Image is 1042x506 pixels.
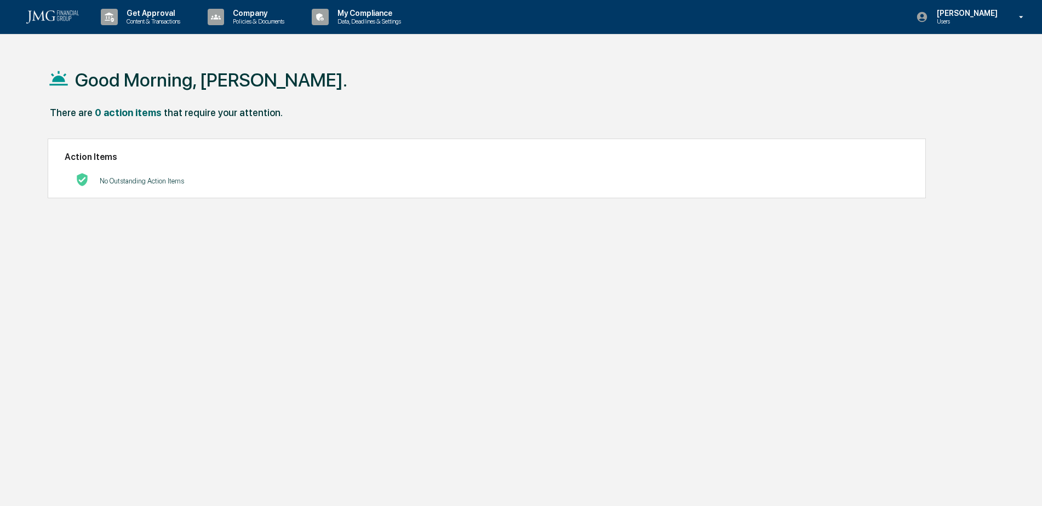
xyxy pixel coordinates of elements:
[164,107,283,118] div: that require your attention.
[26,10,79,24] img: logo
[76,173,89,186] img: No Actions logo
[224,18,290,25] p: Policies & Documents
[118,9,186,18] p: Get Approval
[329,9,407,18] p: My Compliance
[928,9,1003,18] p: [PERSON_NAME]
[100,177,184,185] p: No Outstanding Action Items
[50,107,93,118] div: There are
[329,18,407,25] p: Data, Deadlines & Settings
[118,18,186,25] p: Content & Transactions
[65,152,909,162] h2: Action Items
[75,69,347,91] h1: Good Morning, [PERSON_NAME].
[224,9,290,18] p: Company
[95,107,162,118] div: 0 action items
[928,18,1003,25] p: Users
